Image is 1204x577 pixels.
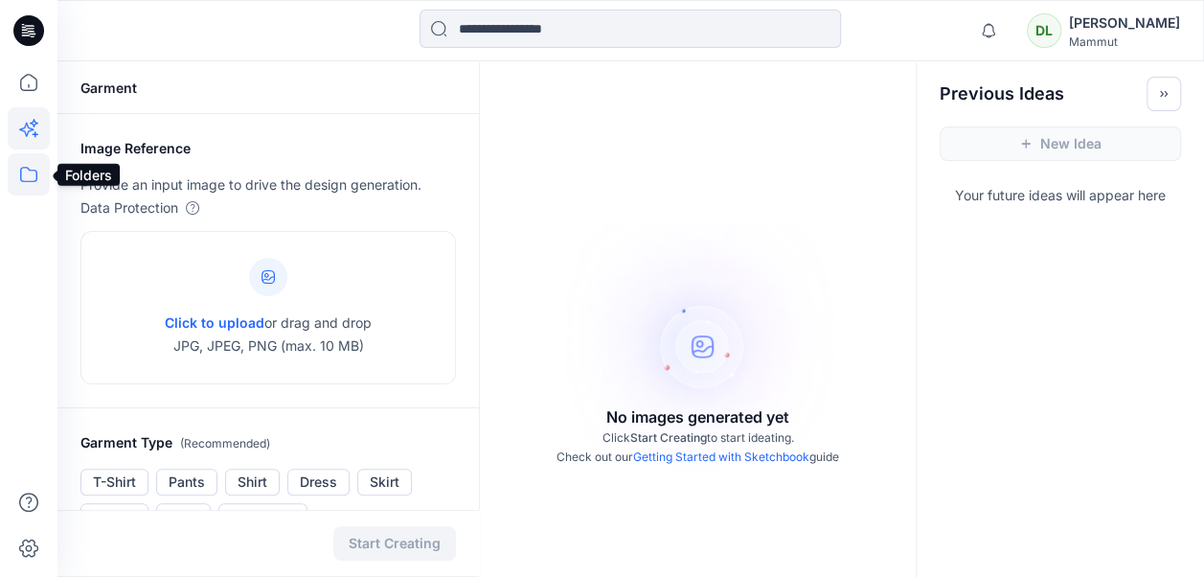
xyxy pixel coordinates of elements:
div: Mammut [1069,35,1180,49]
p: Click to start ideating. Check out our guide [557,428,839,467]
button: Shirt [225,469,280,496]
span: Start Creating [630,430,707,445]
h2: Previous Ideas [940,82,1064,105]
span: Click to upload [165,314,264,331]
button: Skirt [357,469,412,496]
p: Provide an input image to drive the design generation. [80,173,456,196]
div: [PERSON_NAME] [1069,12,1180,35]
span: ( Recommended ) [180,436,270,450]
h2: Garment Type [80,431,456,455]
p: Data Protection [80,196,178,219]
p: Your future ideas will appear here [917,176,1204,207]
button: T-Shirt [80,469,148,496]
p: No images generated yet [606,405,789,428]
button: Coat [156,503,211,530]
button: Toggle idea bar [1147,77,1181,111]
button: Jacket [80,503,148,530]
div: DL [1027,13,1061,48]
p: or drag and drop JPG, JPEG, PNG (max. 10 MB) [165,312,372,358]
a: Getting Started with Sketchbook [633,450,809,464]
button: Dress [287,469,350,496]
button: Hand-Bag [218,503,307,530]
button: Pants [156,469,217,496]
h2: Image Reference [80,137,456,160]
